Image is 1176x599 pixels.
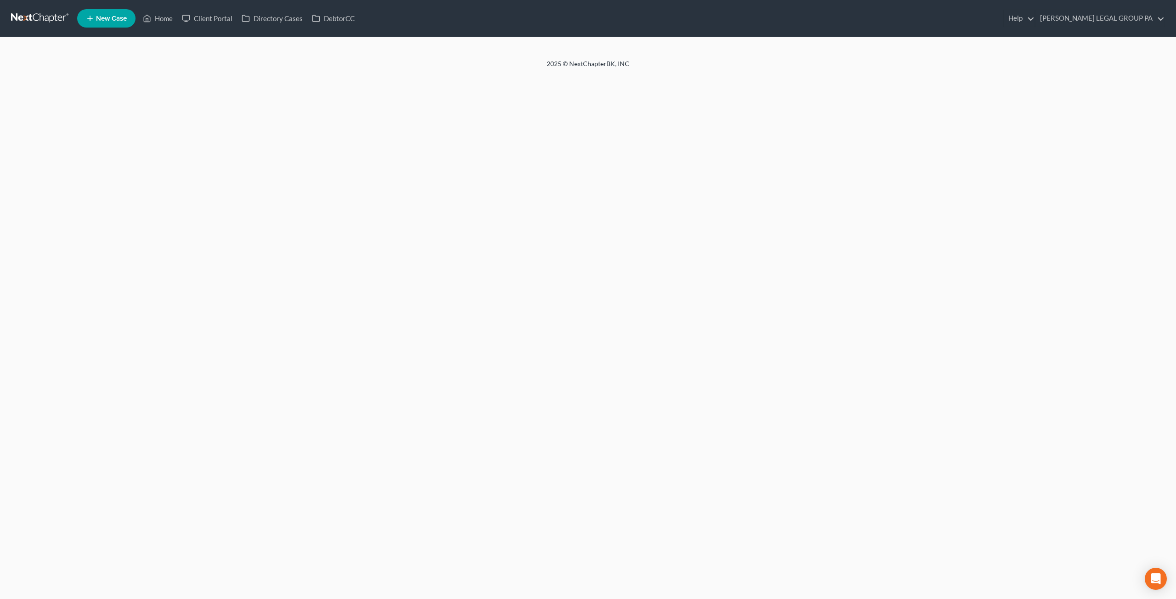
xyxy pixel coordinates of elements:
a: Client Portal [177,10,237,27]
a: Help [1004,10,1035,27]
a: Directory Cases [237,10,307,27]
a: DebtorCC [307,10,359,27]
a: Home [138,10,177,27]
a: [PERSON_NAME] LEGAL GROUP PA [1035,10,1165,27]
new-legal-case-button: New Case [77,9,136,28]
div: 2025 © NextChapterBK, INC [326,59,850,76]
div: Open Intercom Messenger [1145,568,1167,590]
